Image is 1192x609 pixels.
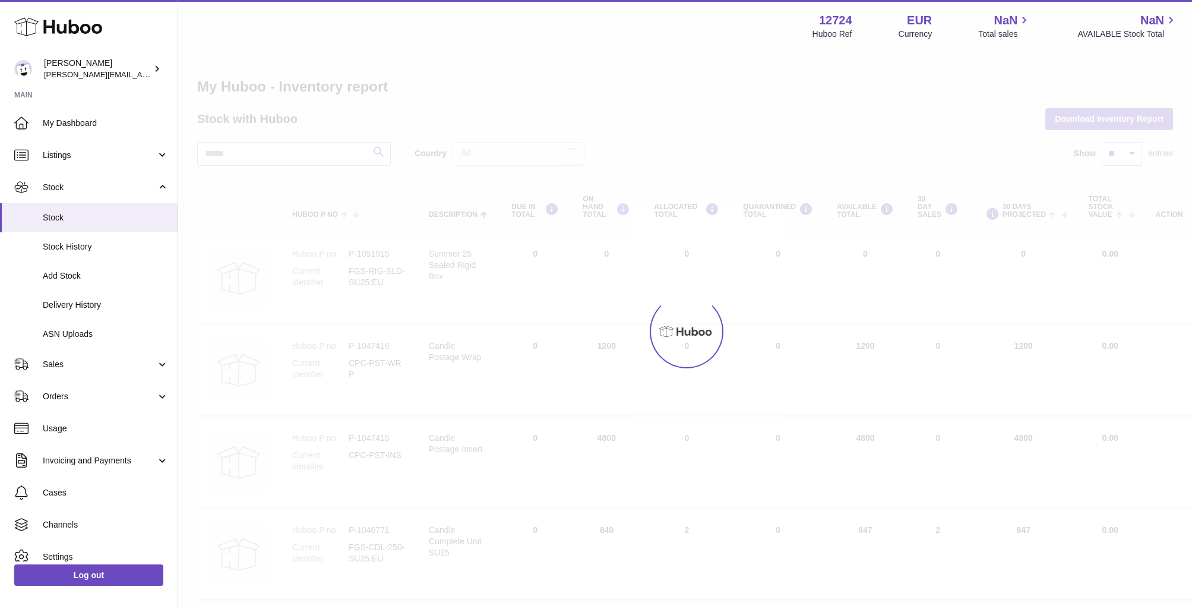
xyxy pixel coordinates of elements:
[1140,12,1164,29] span: NaN
[43,299,169,311] span: Delivery History
[43,423,169,434] span: Usage
[43,241,169,253] span: Stock History
[44,58,151,80] div: [PERSON_NAME]
[43,329,169,340] span: ASN Uploads
[43,391,156,402] span: Orders
[819,12,852,29] strong: 12724
[1077,12,1178,40] a: NaN AVAILABLE Stock Total
[43,359,156,370] span: Sales
[812,29,852,40] div: Huboo Ref
[44,70,238,79] span: [PERSON_NAME][EMAIL_ADDRESS][DOMAIN_NAME]
[43,455,156,466] span: Invoicing and Payments
[978,12,1031,40] a: NaN Total sales
[899,29,932,40] div: Currency
[43,118,169,129] span: My Dashboard
[14,60,32,78] img: sebastian@ffern.co
[907,12,932,29] strong: EUR
[43,551,169,563] span: Settings
[43,487,169,498] span: Cases
[1077,29,1178,40] span: AVAILABLE Stock Total
[43,519,169,531] span: Channels
[994,12,1017,29] span: NaN
[43,212,169,223] span: Stock
[43,270,169,282] span: Add Stock
[978,29,1031,40] span: Total sales
[14,564,163,586] a: Log out
[43,182,156,193] span: Stock
[43,150,156,161] span: Listings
